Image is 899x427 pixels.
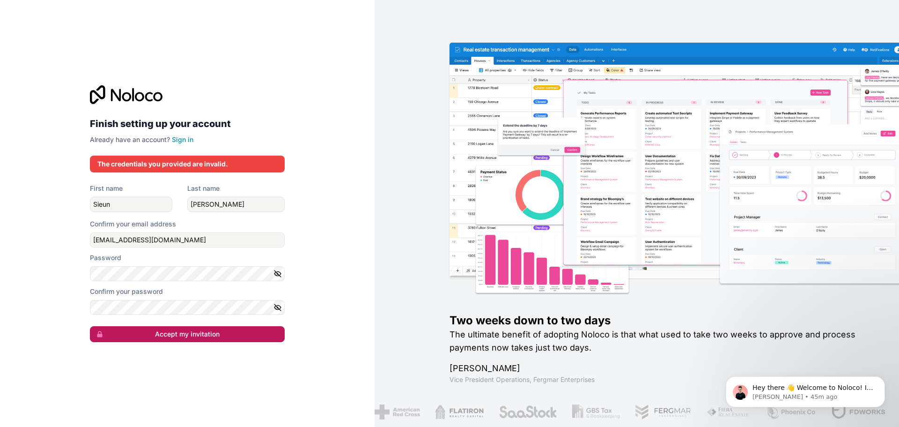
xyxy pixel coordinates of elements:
[705,405,749,420] img: /assets/fiera-fwj2N5v4.png
[497,405,556,420] img: /assets/saastock-C6Zbiodz.png
[187,197,285,212] input: family-name
[712,357,899,422] iframe: Intercom notifications message
[433,405,482,420] img: /assets/flatiron-C8eUkumj.png
[633,405,690,420] img: /assets/fergmar-CudnrXN5.png
[570,405,618,420] img: /assets/gbstax-C-GtDUiK.png
[172,135,193,143] a: Sign in
[90,287,163,296] label: Confirm your password
[373,405,418,420] img: /assets/american-red-cross-BAupjrZR.png
[90,300,285,315] input: Confirm password
[449,328,869,354] h2: The ultimate benefit of adopting Noloco is that what used to take two weeks to approve and proces...
[449,375,869,384] h1: Vice President Operations , Fergmar Enterprises
[90,232,285,247] input: Email address
[90,253,121,262] label: Password
[90,197,172,212] input: given-name
[90,326,285,342] button: Accept my invitation
[90,219,176,229] label: Confirm your email address
[449,362,869,375] h1: [PERSON_NAME]
[90,115,285,132] h2: Finish setting up your account
[97,159,277,169] div: The credentials you provided are invalid.
[90,184,123,193] label: First name
[90,266,285,281] input: Password
[449,313,869,328] h1: Two weeks down to two days
[90,135,170,143] span: Already have an account?
[187,184,220,193] label: Last name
